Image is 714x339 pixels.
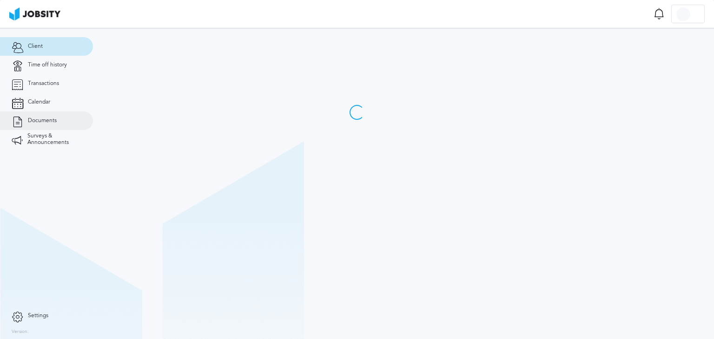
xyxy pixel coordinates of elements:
[28,99,50,105] span: Calendar
[28,62,67,68] span: Time off history
[9,7,60,20] img: ab4bad089aa723f57921c736e9817d99.png
[28,80,59,87] span: Transactions
[27,133,81,146] span: Surveys & Announcements
[12,329,29,335] label: Version:
[28,117,57,124] span: Documents
[28,313,48,319] span: Settings
[28,43,43,50] span: Client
